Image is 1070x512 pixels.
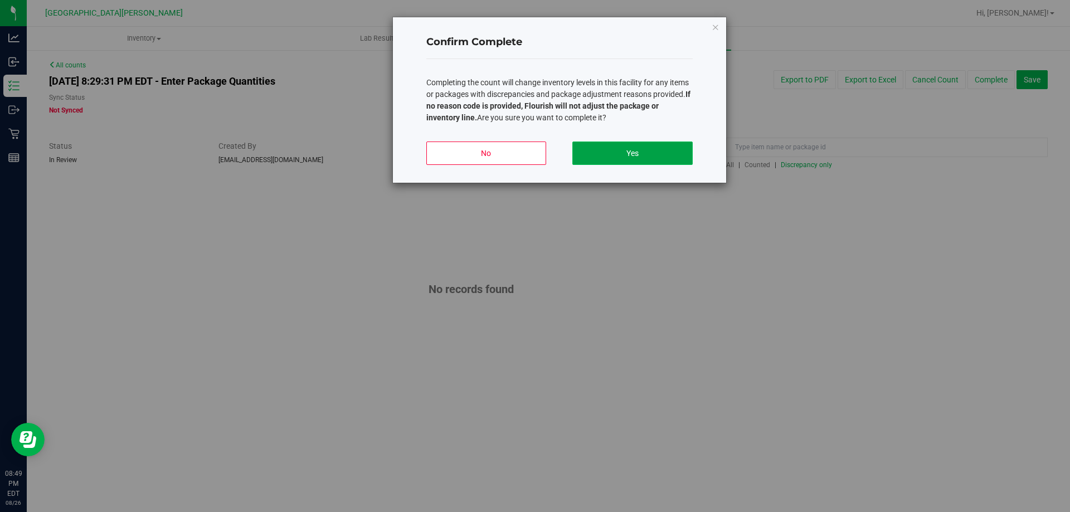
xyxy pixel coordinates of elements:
[426,78,690,122] span: Completing the count will change inventory levels in this facility for any items or packages with...
[572,142,692,165] button: Yes
[426,90,690,122] b: If no reason code is provided, Flourish will not adjust the package or inventory line.
[11,423,45,456] iframe: Resource center
[426,35,693,50] h4: Confirm Complete
[426,142,546,165] button: No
